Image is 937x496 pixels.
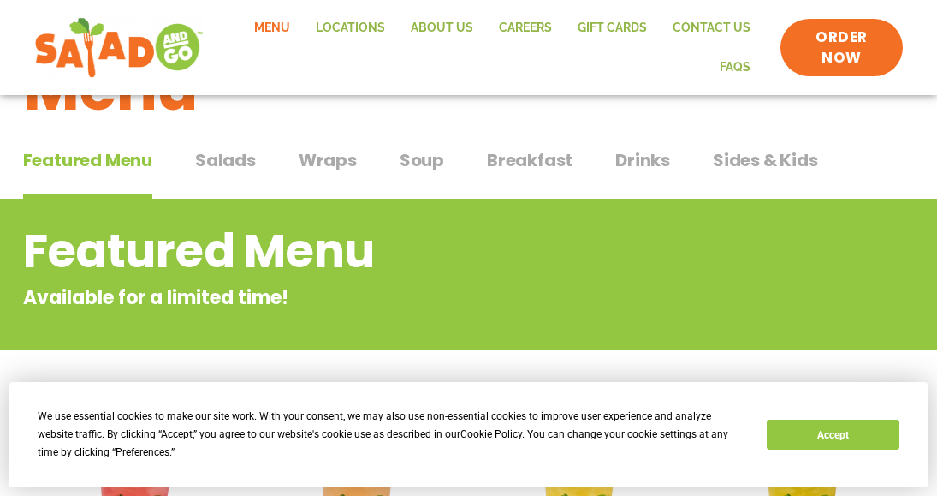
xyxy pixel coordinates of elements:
span: Preferences [116,446,169,458]
span: Sides & Kids [713,147,818,173]
a: About Us [398,9,486,48]
a: FAQs [707,48,763,87]
span: Soup [400,147,444,173]
a: Locations [303,9,398,48]
span: Drinks [615,147,670,173]
p: Available for a limited time! [23,284,777,312]
span: Wraps [299,147,357,173]
span: Breakfast [487,147,572,173]
a: Careers [486,9,565,48]
a: ORDER NOW [780,19,903,77]
a: Menu [241,9,303,48]
div: We use essential cookies to make our site work. With your consent, we may also use non-essential ... [38,408,746,462]
button: Accept [767,420,898,450]
span: ORDER NOW [798,27,886,69]
h2: Featured Menu [23,217,777,286]
div: Cookie Consent Prompt [9,382,928,487]
span: Cookie Policy [460,428,522,440]
span: Featured Menu [23,147,152,173]
img: new-SAG-logo-768×292 [34,14,204,82]
span: Salads [195,147,256,173]
div: Tabbed content [23,141,915,200]
a: GIFT CARDS [565,9,660,48]
nav: Menu [221,9,763,87]
a: Contact Us [660,9,763,48]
